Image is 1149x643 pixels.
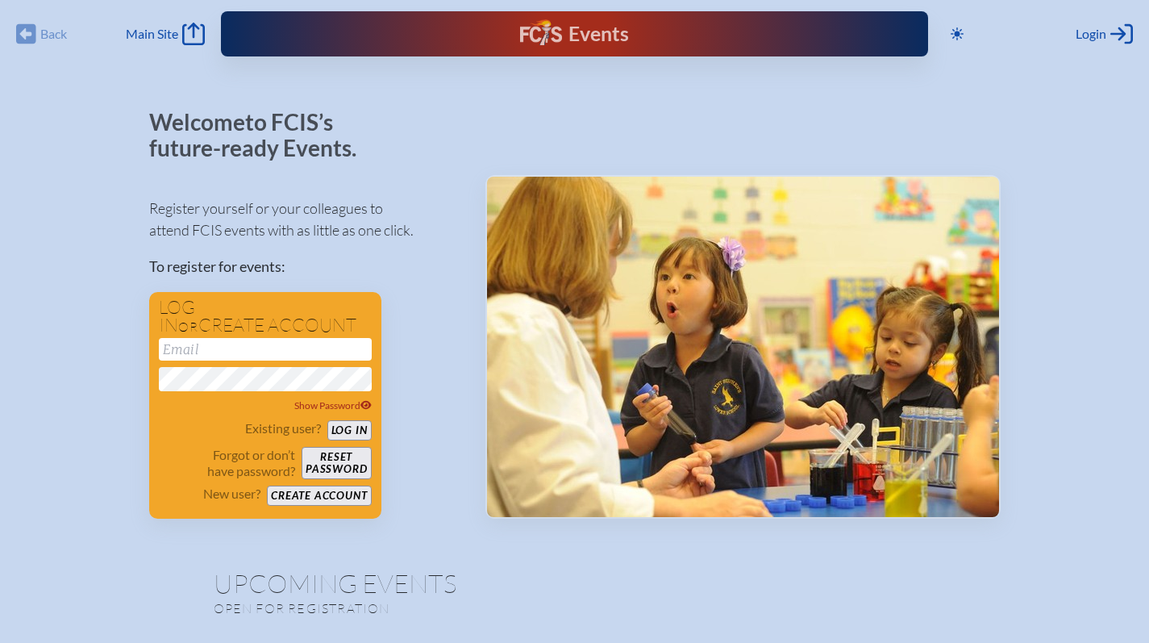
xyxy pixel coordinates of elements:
[126,23,205,45] a: Main Site
[267,486,371,506] button: Create account
[159,338,372,361] input: Email
[203,486,260,502] p: New user?
[149,256,460,278] p: To register for events:
[214,600,639,616] p: Open for registration
[126,26,178,42] span: Main Site
[423,19,725,48] div: FCIS Events — Future ready
[302,447,371,479] button: Resetpassword
[149,110,375,161] p: Welcome to FCIS’s future-ready Events.
[149,198,460,241] p: Register yourself or your colleagues to attend FCIS events with as little as one click.
[159,299,372,335] h1: Log in create account
[159,447,296,479] p: Forgot or don’t have password?
[487,177,999,517] img: Events
[1076,26,1106,42] span: Login
[327,420,372,440] button: Log in
[245,420,321,436] p: Existing user?
[214,570,936,596] h1: Upcoming Events
[178,319,198,335] span: or
[294,399,372,411] span: Show Password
